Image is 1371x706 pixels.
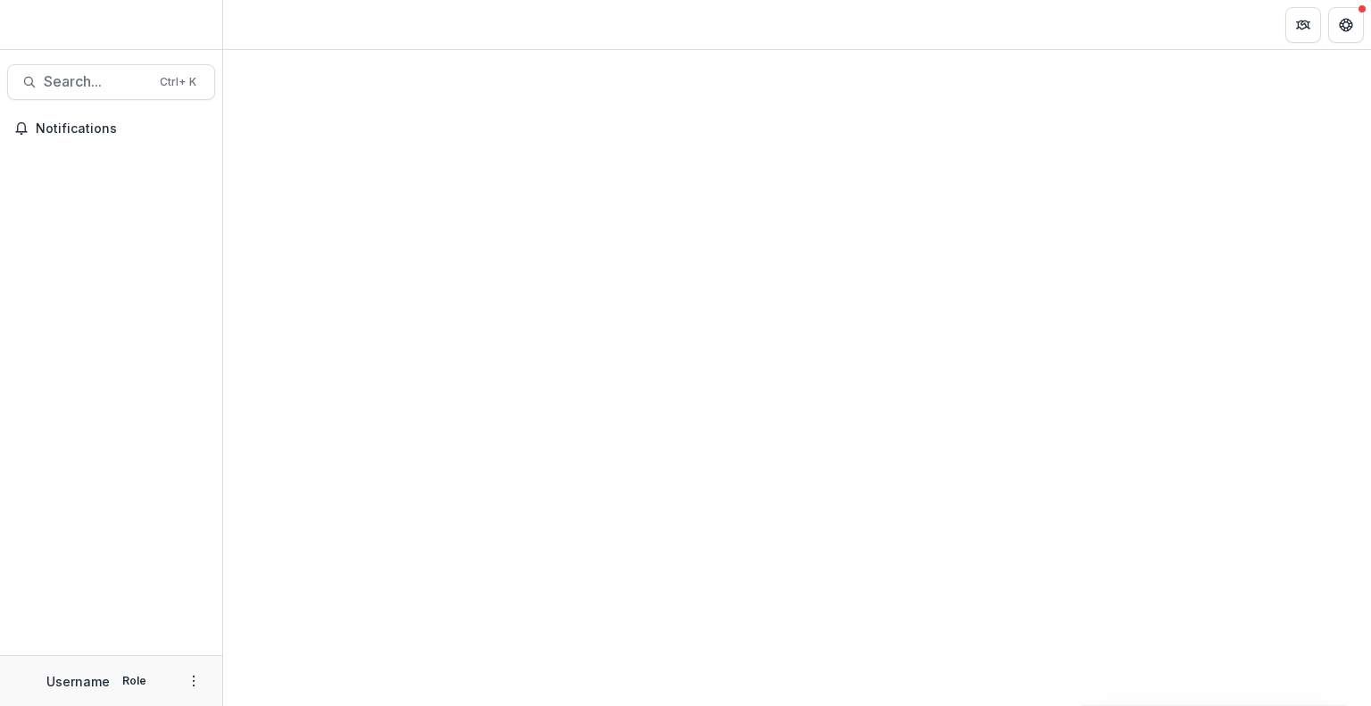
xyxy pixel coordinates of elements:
span: Notifications [36,121,208,137]
p: Username [46,672,110,691]
button: More [183,670,204,692]
button: Get Help [1328,7,1364,43]
div: Ctrl + K [156,72,200,92]
button: Partners [1285,7,1321,43]
p: Role [117,673,152,689]
button: Notifications [7,114,215,143]
button: Search... [7,64,215,100]
span: Search... [44,73,149,90]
